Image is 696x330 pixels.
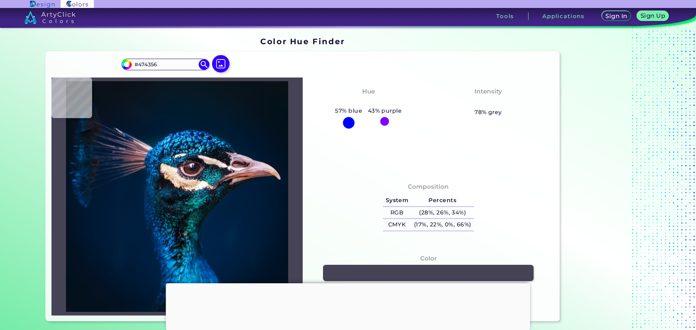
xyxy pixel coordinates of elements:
h5: 57% blue [332,106,365,116]
a: Sign Up [637,11,669,21]
h4: Intensity [475,86,502,97]
h1: Color Hue Finder [260,36,345,47]
h3: Tools [496,13,514,19]
h5: 43% purple [365,106,405,116]
a: Sign In [601,11,631,21]
h4: Composition [408,181,449,192]
h3: Pale [478,98,498,106]
h3: Applications [542,13,585,19]
img: img_pavlin.jpg [55,81,299,312]
h5: (17%, 22%, 0%, 66%) [411,219,474,231]
h4: Color [420,253,437,264]
img: icon picture [212,55,229,72]
h5: Percents [411,195,474,206]
h5: Sign In [605,13,627,19]
h5: System [383,195,411,206]
h3: Blue-Purple [345,98,391,106]
iframe: Advertisement [563,34,653,324]
h5: 78% grey [475,108,502,117]
h4: Hue [362,86,375,97]
iframe: Advertisement [166,283,530,328]
input: type color.. [132,59,199,69]
img: logo_artyclick_colors_white.svg [24,11,75,24]
h5: CMYK [383,219,411,231]
h5: Sign Up [641,13,666,19]
img: icon search [199,59,210,70]
img: ArtyClick Design logo [30,1,54,8]
h5: (28%, 26%, 34%) [411,207,474,219]
h5: RGB [383,207,411,219]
